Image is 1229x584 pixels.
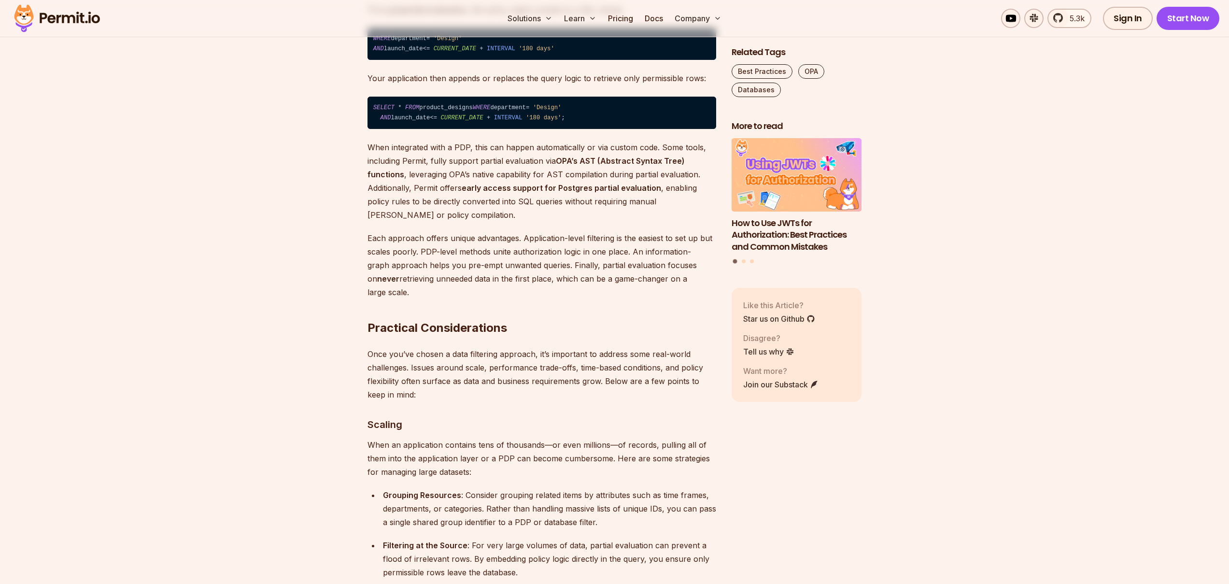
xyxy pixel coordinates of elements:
[1047,9,1091,28] a: 5.3k
[743,332,794,343] p: Disagree?
[732,138,862,212] img: How to Use JWTs for Authorization: Best Practices and Common Mistakes
[462,183,661,193] strong: early access support for Postgres partial evaluation
[743,378,819,390] a: Join our Substack
[732,217,862,253] h3: How to Use JWTs for Authorization: Best Practices and Common Mistakes
[434,35,462,42] span: 'Design'
[732,120,862,132] h2: More to read
[750,259,754,263] button: Go to slide 3
[533,104,562,111] span: 'Design'
[380,114,391,121] span: AND
[1103,7,1153,30] a: Sign In
[732,138,862,253] li: 1 of 3
[473,104,491,111] span: WHERE
[798,64,824,79] a: OPA
[519,45,554,52] span: '180 days'
[373,35,391,42] span: WHERE
[383,539,716,579] div: : For very large volumes of data, partial evaluation can prevent a flood of irrelevant rows. By e...
[732,138,862,265] div: Posts
[487,45,515,52] span: INTERVAL
[383,541,467,550] strong: Filtering at the Source
[732,83,781,97] a: Databases
[383,488,716,529] div: : Consider grouping related items by attributes such as time frames, departments, or categories. ...
[742,259,746,263] button: Go to slide 2
[367,156,685,179] strong: OPA’s AST (Abstract Syntax Tree) functions
[367,347,716,401] p: Once you’ve chosen a data filtering approach, it’s important to address some real-world challenge...
[367,141,716,222] p: When integrated with a PDP, this can happen automatically or via custom code. Some tools, includi...
[732,64,792,79] a: Best Practices
[732,46,862,58] h2: Related Tags
[504,9,556,28] button: Solutions
[641,9,667,28] a: Docs
[430,114,437,121] span: <=
[733,259,737,263] button: Go to slide 1
[367,71,716,85] p: Your application then appends or replaces the query logic to retrieve only permissible rows:
[367,231,716,299] p: Each approach offers unique advantages. Application-level filtering is the easiest to set up but ...
[1157,7,1220,30] a: Start Now
[377,274,399,284] strong: never
[367,282,716,336] h2: Practical Considerations
[423,45,430,52] span: <=
[487,114,490,121] span: +
[405,104,419,111] span: FROM
[434,45,476,52] span: CURRENT_DATE
[1064,13,1085,24] span: 5.3k
[526,114,562,121] span: '180 days'
[373,104,395,111] span: SELECT
[743,313,815,324] a: Star us on Github
[426,35,430,42] span: =
[743,345,794,357] a: Tell us why
[367,417,716,432] h3: Scaling
[671,9,725,28] button: Company
[604,9,637,28] a: Pricing
[367,97,716,129] code: product_designs department launch_date ;
[367,28,716,60] code: department launch_date
[480,45,483,52] span: +
[383,490,461,500] strong: Grouping Resources
[560,9,600,28] button: Learn
[10,2,104,35] img: Permit logo
[743,299,815,311] p: Like this Article?
[373,45,384,52] span: AND
[494,114,523,121] span: INTERVAL
[367,438,716,479] p: When an application contains tens of thousands—or even millions—of records, pulling all of them i...
[526,104,529,111] span: =
[440,114,483,121] span: CURRENT_DATE
[743,365,819,376] p: Want more?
